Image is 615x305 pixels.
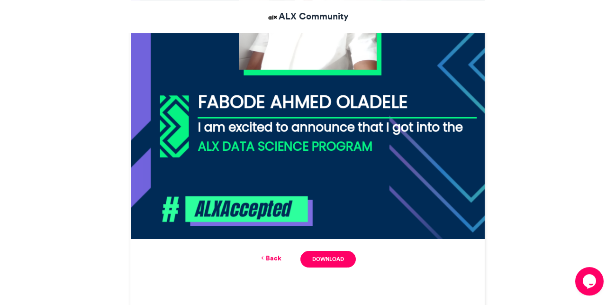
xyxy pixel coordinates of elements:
[300,251,356,268] a: Download
[575,267,606,296] iframe: chat widget
[267,11,279,23] img: ALX Community
[267,9,349,23] a: ALX Community
[259,253,281,263] a: Back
